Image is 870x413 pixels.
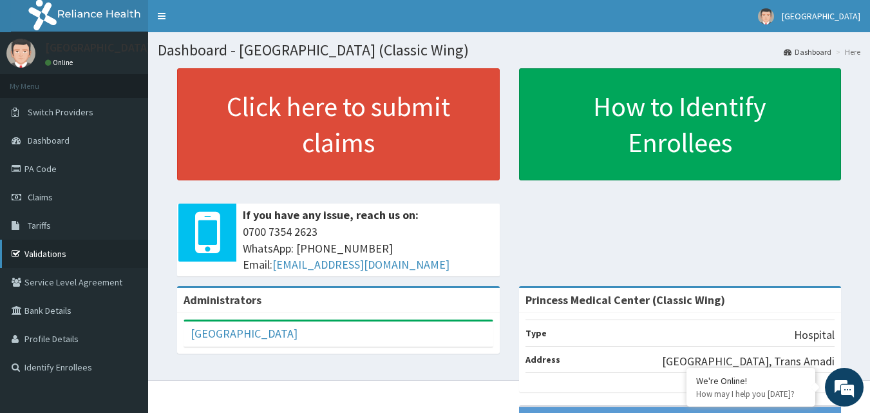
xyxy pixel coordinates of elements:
[243,224,493,273] span: 0700 7354 2623 WhatsApp: [PHONE_NUMBER] Email:
[158,42,860,59] h1: Dashboard - [GEOGRAPHIC_DATA] (Classic Wing)
[525,293,725,307] strong: Princess Medical Center (Classic Wing)
[67,72,216,89] div: Chat with us now
[519,68,842,180] a: How to Identify Enrollees
[662,353,835,370] p: [GEOGRAPHIC_DATA], Trans Amadi
[28,191,53,203] span: Claims
[243,207,419,222] b: If you have any issue, reach us on:
[782,10,860,22] span: [GEOGRAPHIC_DATA]
[28,135,70,146] span: Dashboard
[191,326,298,341] a: [GEOGRAPHIC_DATA]
[75,124,178,255] span: We're online!
[184,293,261,307] b: Administrators
[525,354,560,365] b: Address
[833,46,860,57] li: Here
[784,46,831,57] a: Dashboard
[272,257,449,272] a: [EMAIL_ADDRESS][DOMAIN_NAME]
[758,8,774,24] img: User Image
[45,42,151,53] p: [GEOGRAPHIC_DATA]
[696,389,806,399] p: How may I help you today?
[24,64,52,97] img: d_794563401_company_1708531726252_794563401
[28,106,93,118] span: Switch Providers
[525,327,547,339] b: Type
[696,375,806,387] div: We're Online!
[211,6,242,37] div: Minimize live chat window
[6,39,35,68] img: User Image
[28,220,51,231] span: Tariffs
[45,58,76,67] a: Online
[794,327,835,343] p: Hospital
[177,68,500,180] a: Click here to submit claims
[6,276,245,321] textarea: Type your message and hit 'Enter'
